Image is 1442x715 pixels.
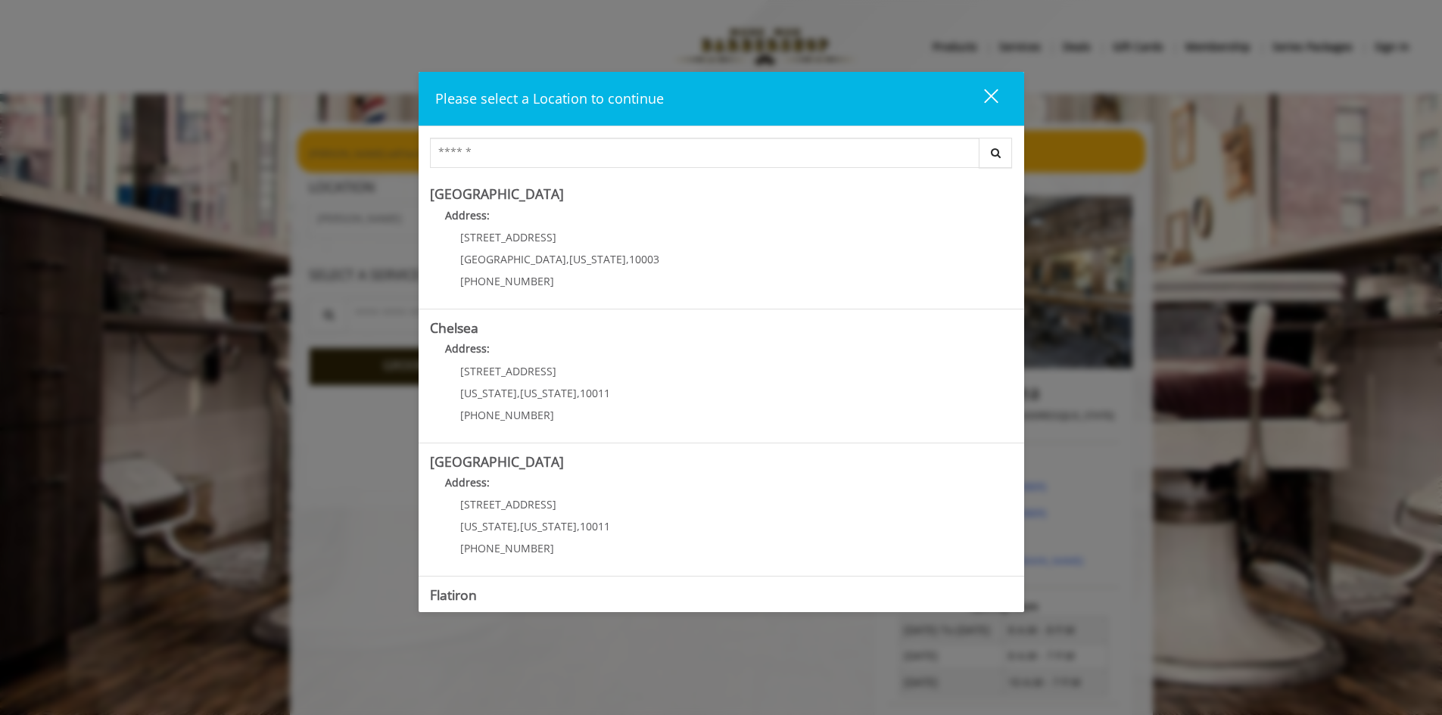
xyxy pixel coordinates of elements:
span: [US_STATE] [520,386,577,400]
span: [STREET_ADDRESS] [460,364,556,378]
span: , [577,386,580,400]
b: Address: [445,341,490,356]
span: 10011 [580,519,610,533]
span: [US_STATE] [460,519,517,533]
span: [STREET_ADDRESS] [460,497,556,511]
span: [PHONE_NUMBER] [460,274,554,288]
span: [PHONE_NUMBER] [460,408,554,422]
div: Center Select [430,138,1013,176]
i: Search button [987,148,1004,158]
b: Address: [445,475,490,490]
span: , [566,252,569,266]
b: Chelsea [430,319,478,337]
span: [US_STATE] [569,252,626,266]
span: [US_STATE] [460,386,517,400]
b: Address: [445,208,490,222]
b: [GEOGRAPHIC_DATA] [430,452,564,471]
span: Please select a Location to continue [435,89,664,107]
span: [STREET_ADDRESS] [460,230,556,244]
span: [US_STATE] [520,519,577,533]
button: close dialog [956,83,1008,114]
span: 10003 [629,252,659,266]
b: Flatiron [430,586,477,604]
span: , [517,519,520,533]
span: , [517,386,520,400]
span: , [626,252,629,266]
span: [PHONE_NUMBER] [460,541,554,555]
span: [GEOGRAPHIC_DATA] [460,252,566,266]
input: Search Center [430,138,980,168]
span: 10011 [580,386,610,400]
span: , [577,519,580,533]
b: [GEOGRAPHIC_DATA] [430,185,564,203]
div: close dialog [967,88,997,110]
